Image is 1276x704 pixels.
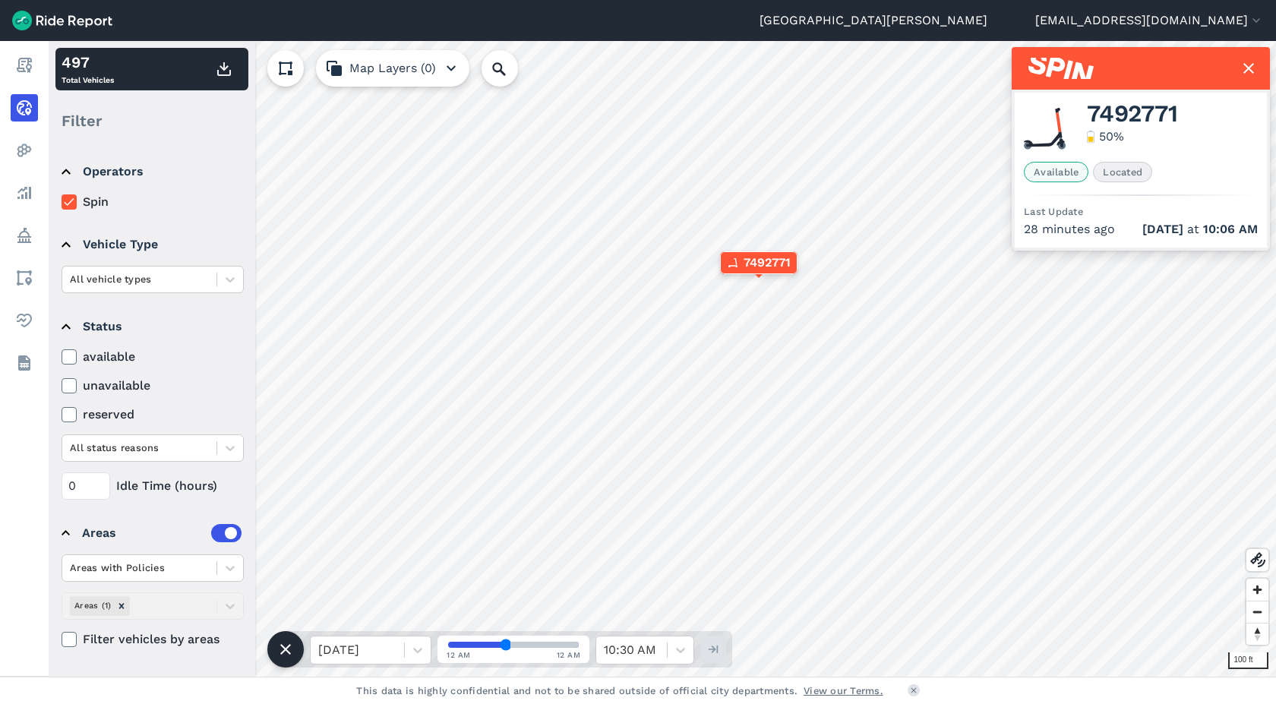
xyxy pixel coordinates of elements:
img: Spin [1028,58,1094,79]
div: Idle Time (hours) [62,472,244,500]
div: Total Vehicles [62,51,114,87]
button: Reset bearing to north [1246,623,1268,645]
a: Health [11,307,38,334]
img: Spin scooter [1024,108,1066,150]
a: [GEOGRAPHIC_DATA][PERSON_NAME] [760,11,987,30]
label: Filter vehicles by areas [62,630,244,649]
button: [EMAIL_ADDRESS][DOMAIN_NAME] [1035,11,1264,30]
button: Zoom out [1246,601,1268,623]
span: 10:06 AM [1203,222,1258,236]
div: 50 % [1099,128,1124,146]
input: Search Location or Vehicles [482,50,542,87]
label: available [62,348,244,366]
span: at [1142,220,1258,238]
span: Last Update [1024,206,1083,217]
span: 7492771 [1087,105,1177,123]
span: 7492771 [744,254,791,272]
summary: Operators [62,150,242,193]
img: Ride Report [12,11,112,30]
summary: Status [62,305,242,348]
a: Analyze [11,179,38,207]
div: Filter [55,97,248,144]
canvas: Map [49,41,1276,677]
a: Realtime [11,94,38,122]
a: Heatmaps [11,137,38,164]
summary: Areas [62,512,242,554]
summary: Vehicle Type [62,223,242,266]
span: Available [1024,162,1088,182]
span: Located [1093,162,1152,182]
a: Policy [11,222,38,249]
span: [DATE] [1142,222,1183,236]
div: 100 ft [1228,652,1268,669]
div: 497 [62,51,114,74]
button: Zoom in [1246,579,1268,601]
div: 28 minutes ago [1024,220,1258,238]
label: unavailable [62,377,244,395]
a: Report [11,52,38,79]
label: Spin [62,193,244,211]
a: View our Terms. [804,683,883,698]
div: Areas [82,524,242,542]
button: Map Layers (0) [316,50,469,87]
a: Areas [11,264,38,292]
label: reserved [62,406,244,424]
span: 12 AM [447,649,471,661]
a: Datasets [11,349,38,377]
span: 12 AM [557,649,581,661]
